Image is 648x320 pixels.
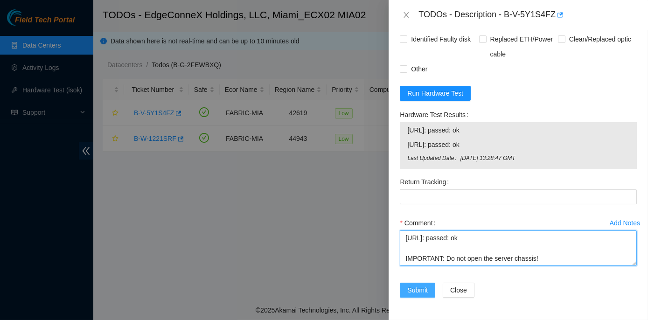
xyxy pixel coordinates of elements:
[407,125,629,135] span: [URL]: passed: ok
[403,11,410,19] span: close
[400,216,439,230] label: Comment
[609,216,641,230] button: Add Notes
[450,285,467,295] span: Close
[407,88,463,98] span: Run Hardware Test
[407,139,629,150] span: [URL]: passed: ok
[407,154,460,163] span: Last Updated Date
[400,189,637,204] input: Return Tracking
[400,107,472,122] label: Hardware Test Results
[418,7,637,22] div: TODOs - Description - B-V-5Y1S4FZ
[400,86,471,101] button: Run Hardware Test
[407,32,474,47] span: Identified Faulty disk
[400,230,637,266] textarea: Comment
[407,285,428,295] span: Submit
[400,283,435,298] button: Submit
[400,11,413,20] button: Close
[487,32,558,62] span: Replaced ETH/Power cable
[565,32,635,47] span: Clean/Replaced optic
[407,62,431,77] span: Other
[400,174,453,189] label: Return Tracking
[460,154,629,163] span: [DATE] 13:28:47 GMT
[443,283,474,298] button: Close
[610,220,640,226] div: Add Notes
